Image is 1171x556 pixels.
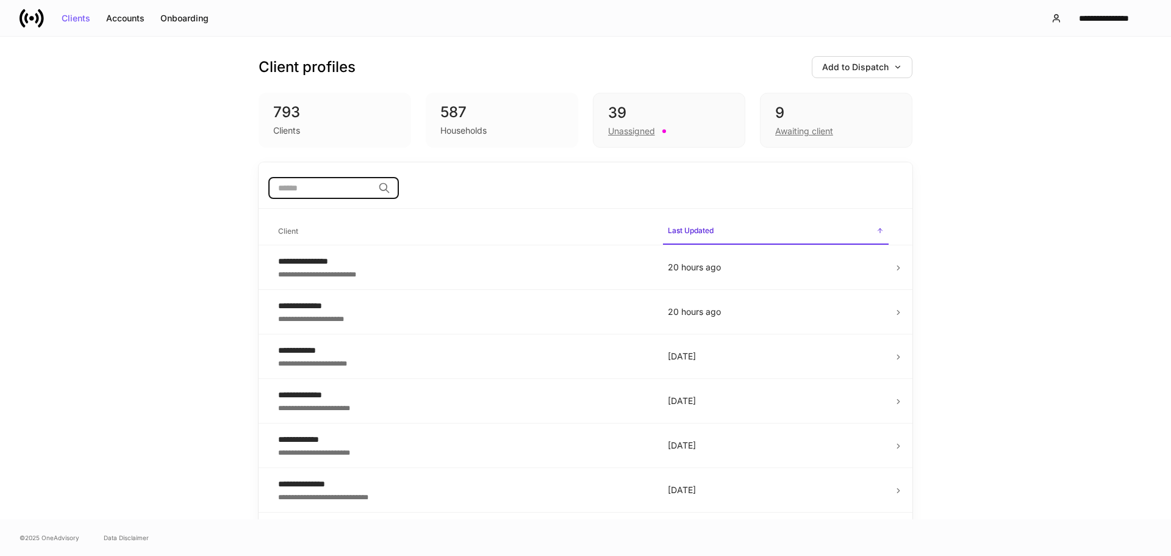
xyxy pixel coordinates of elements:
p: 20 hours ago [668,306,884,318]
p: [DATE] [668,484,884,496]
span: © 2025 OneAdvisory [20,533,79,543]
h6: Last Updated [668,225,714,236]
h6: Client [278,225,298,237]
div: 587 [440,103,564,122]
div: Clients [273,125,300,137]
div: 9 [775,103,897,123]
div: Unassigned [608,125,655,137]
p: 20 hours ago [668,261,884,273]
button: Accounts [98,9,152,28]
button: Add to Dispatch [812,56,912,78]
div: Households [440,125,487,137]
div: Add to Dispatch [822,63,902,71]
a: Data Disclaimer [104,533,149,543]
span: Client [273,219,653,244]
button: Onboarding [152,9,217,28]
div: 9Awaiting client [760,93,912,148]
div: 793 [273,103,396,122]
div: 39Unassigned [593,93,745,148]
span: Last Updated [663,218,889,245]
div: Accounts [106,14,145,23]
h3: Client profiles [259,57,356,77]
p: [DATE] [668,350,884,363]
div: 39 [608,103,730,123]
button: Clients [54,9,98,28]
div: Awaiting client [775,125,833,137]
p: [DATE] [668,395,884,407]
div: Onboarding [160,14,209,23]
p: [DATE] [668,439,884,452]
div: Clients [62,14,90,23]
